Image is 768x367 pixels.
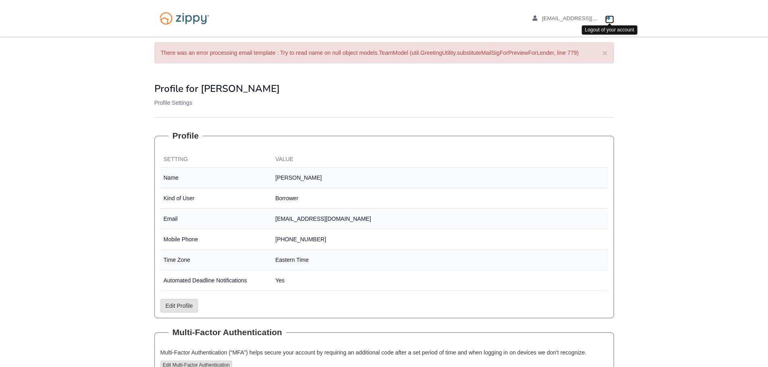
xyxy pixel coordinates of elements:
[154,8,214,29] img: Logo
[160,152,273,168] th: Setting
[160,188,273,209] td: Kind of User
[160,168,273,188] td: Name
[272,209,608,229] td: [EMAIL_ADDRESS][DOMAIN_NAME]
[582,25,637,35] div: Logout of your account
[160,348,608,357] p: Multi-Factor Authentication (“MFA”) helps secure your account by requiring an additional code aft...
[160,250,273,270] td: Time Zone
[272,188,608,209] td: Borrower
[272,270,608,291] td: Yes
[272,250,608,270] td: Eastern Time
[169,326,286,338] legend: Multi-Factor Authentication
[160,229,273,250] td: Mobile Phone
[602,49,607,57] button: ×
[605,15,614,23] a: Log out
[160,299,198,313] a: Edit Profile
[154,99,614,107] p: Profile Settings
[272,229,608,250] td: [PHONE_NUMBER]
[154,42,614,63] div: There was an error processing email template : Try to read name on null object models.TeamModel (...
[160,209,273,229] td: Email
[542,15,634,21] span: tonyabr@umich.edu
[160,270,273,291] td: Automated Deadline Notifications
[272,152,608,168] th: Value
[154,83,614,94] h1: Profile for [PERSON_NAME]
[272,168,608,188] td: [PERSON_NAME]
[533,15,635,23] a: edit profile
[169,130,203,142] legend: Profile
